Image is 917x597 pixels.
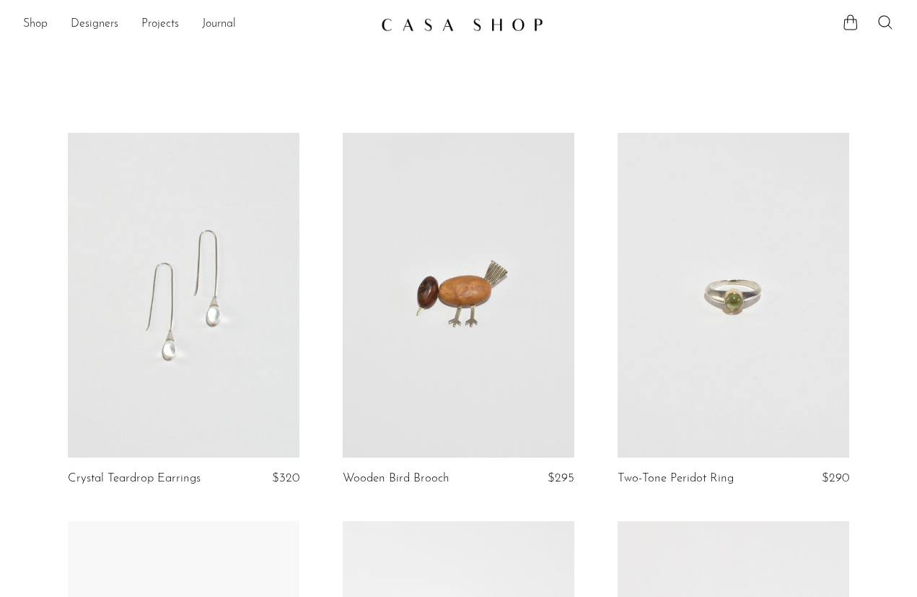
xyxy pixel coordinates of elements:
[272,472,299,484] span: $320
[618,472,734,485] a: Two-Tone Peridot Ring
[141,15,179,34] a: Projects
[548,472,574,484] span: $295
[202,15,236,34] a: Journal
[23,15,48,34] a: Shop
[23,12,369,37] nav: Desktop navigation
[343,472,449,485] a: Wooden Bird Brooch
[71,15,118,34] a: Designers
[68,472,201,485] a: Crystal Teardrop Earrings
[822,472,849,484] span: $290
[23,12,369,37] ul: NEW HEADER MENU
